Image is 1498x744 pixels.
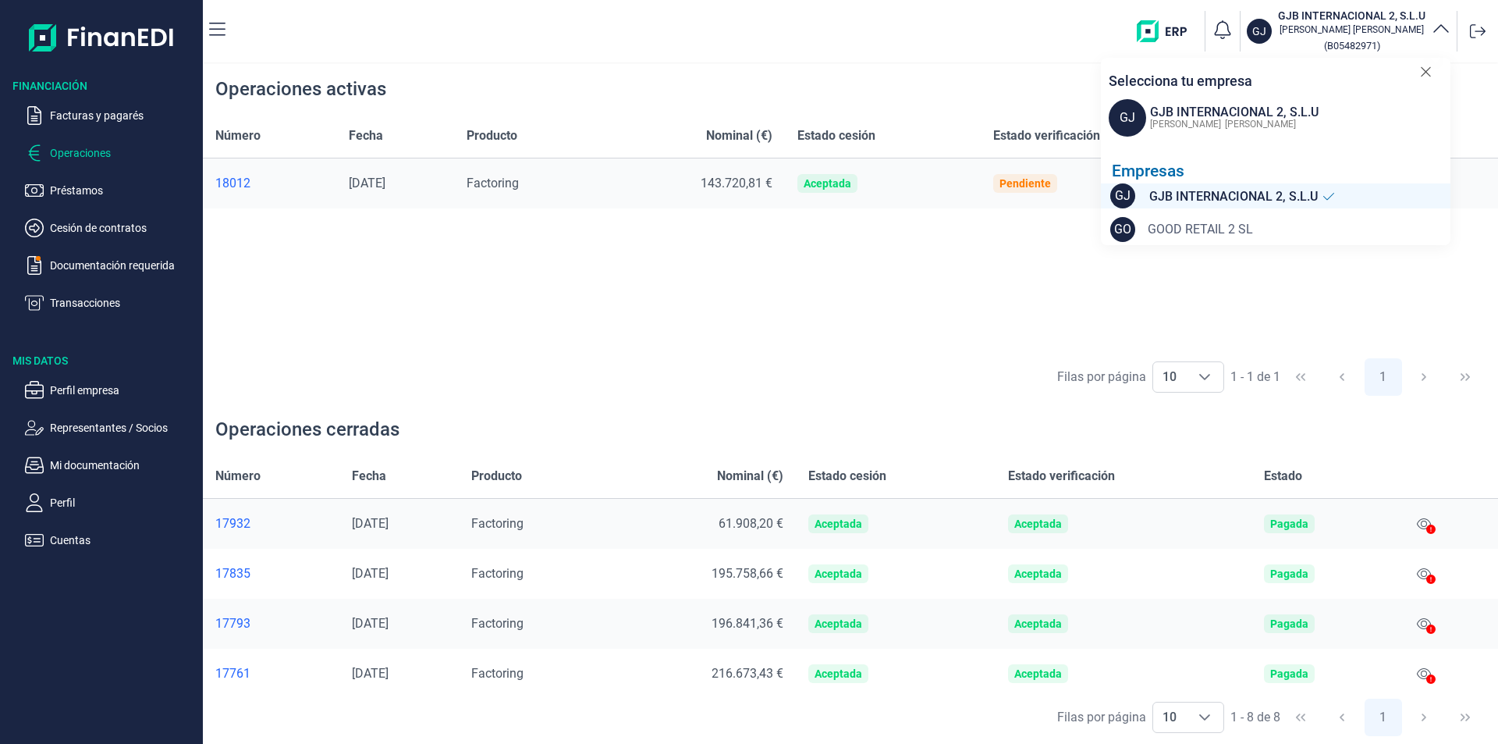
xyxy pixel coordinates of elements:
[25,294,197,312] button: Transacciones
[349,126,383,145] span: Fecha
[215,516,327,532] a: 17932
[808,467,886,486] span: Estado cesión
[215,417,399,442] div: Operaciones cerradas
[1150,119,1221,130] span: [PERSON_NAME]
[467,126,517,145] span: Producto
[1137,20,1198,42] img: erp
[815,667,862,680] div: Aceptada
[215,176,324,191] a: 18012
[1247,8,1450,55] button: GJGJB INTERNACIONAL 2, S.L.U[PERSON_NAME] [PERSON_NAME](B05482971)
[1405,699,1443,736] button: Next Page
[1014,568,1062,580] div: Aceptada
[1109,70,1252,91] p: Selecciona tu empresa
[712,616,783,631] span: 196.841,36 €
[1135,214,1265,245] button: GOOD RETAIL 2 SL
[352,616,446,632] div: [DATE]
[352,516,446,532] div: [DATE]
[1405,358,1443,396] button: Next Page
[1112,162,1450,181] div: Empresas
[215,566,327,582] a: 17835
[701,176,772,190] span: 143.720,81 €
[815,618,862,630] div: Aceptada
[993,126,1100,145] span: Estado verificación
[1270,618,1308,630] div: Pagada
[471,516,524,531] span: Factoring
[25,106,197,125] button: Facturas y pagarés
[712,566,783,581] span: 195.758,66 €
[712,666,783,681] span: 216.673,43 €
[1447,358,1484,396] button: Last Page
[1230,711,1280,724] span: 1 - 8 de 8
[1186,362,1223,392] div: Choose
[719,516,783,531] span: 61.908,20 €
[1153,703,1186,732] span: 10
[25,219,197,237] button: Cesión de contratos
[29,12,175,62] img: Logo de aplicación
[1225,119,1296,130] span: [PERSON_NAME]
[50,418,197,437] p: Representantes / Socios
[717,467,783,486] span: Nominal (€)
[1014,667,1062,680] div: Aceptada
[1324,40,1380,52] small: Copiar cif
[50,256,197,275] p: Documentación requerida
[467,176,519,190] span: Factoring
[50,294,197,312] p: Transacciones
[25,181,197,200] button: Préstamos
[25,418,197,437] button: Representantes / Socios
[50,456,197,475] p: Mi documentación
[1270,667,1308,680] div: Pagada
[1270,518,1308,530] div: Pagada
[999,177,1051,190] div: Pendiente
[25,456,197,475] button: Mi documentación
[1057,708,1146,727] div: Filas por página
[1447,699,1484,736] button: Last Page
[1149,187,1318,207] span: GJB INTERNACIONAL 2, S.L.U
[1282,699,1319,736] button: First Page
[1282,358,1319,396] button: First Page
[471,467,522,486] span: Producto
[1150,103,1319,122] div: GJB INTERNACIONAL 2, S.L.U
[50,219,197,237] p: Cesión de contratos
[1014,618,1062,630] div: Aceptada
[50,144,197,162] p: Operaciones
[1365,699,1402,736] button: Page 1
[1014,518,1062,530] div: Aceptada
[50,181,197,200] p: Préstamos
[1153,362,1186,392] span: 10
[50,381,197,400] p: Perfil empresa
[1057,368,1146,386] div: Filas por página
[1278,8,1425,23] h3: GJB INTERNACIONAL 2, S.L.U
[815,568,862,580] div: Aceptada
[471,666,524,681] span: Factoring
[215,77,386,101] div: Operaciones activas
[215,467,261,486] span: Número
[215,616,327,632] a: 17793
[1323,358,1361,396] button: Previous Page
[1148,220,1253,239] span: GOOD RETAIL 2 SL
[1110,217,1135,242] span: GO
[50,531,197,550] p: Cuentas
[25,144,197,162] button: Operaciones
[797,126,875,145] span: Estado cesión
[1278,23,1425,36] p: [PERSON_NAME] [PERSON_NAME]
[50,493,197,512] p: Perfil
[352,467,386,486] span: Fecha
[815,518,862,530] div: Aceptada
[1008,467,1115,486] span: Estado verificación
[25,493,197,512] button: Perfil
[215,666,327,682] a: 17761
[471,566,524,581] span: Factoring
[804,177,851,190] div: Aceptada
[1252,23,1266,39] p: GJ
[352,666,446,682] div: [DATE]
[1365,358,1402,396] button: Page 1
[352,566,446,582] div: [DATE]
[1110,183,1135,208] span: GJ
[25,381,197,400] button: Perfil empresa
[471,616,524,631] span: Factoring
